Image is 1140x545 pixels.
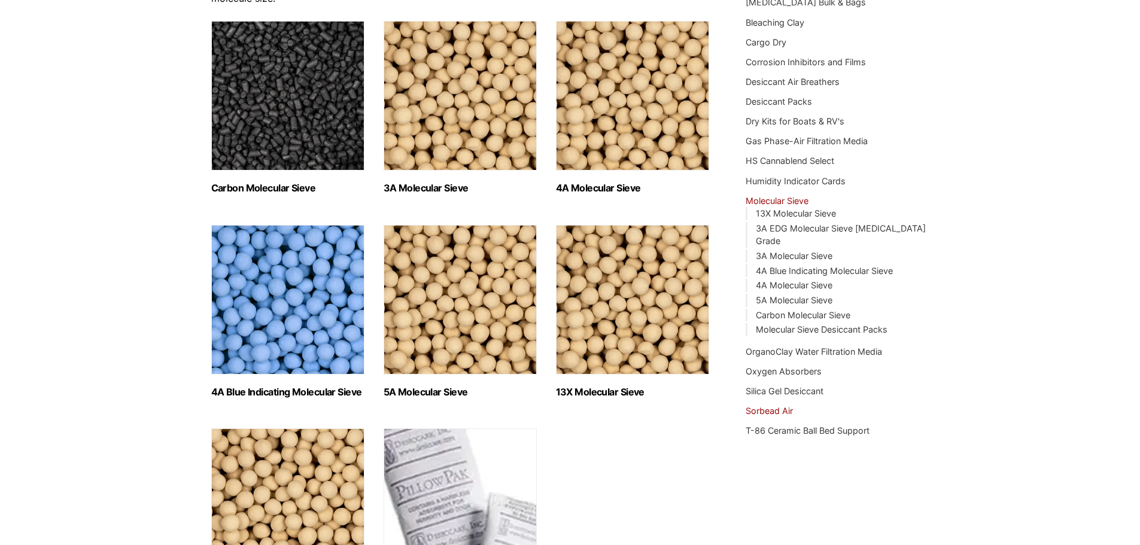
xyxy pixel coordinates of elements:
h2: 4A Blue Indicating Molecular Sieve [211,386,364,398]
a: Visit product category 4A Blue Indicating Molecular Sieve [211,225,364,398]
a: Cargo Dry [746,37,786,47]
a: OrganoClay Water Filtration Media [746,346,882,357]
a: Dry Kits for Boats & RV's [746,116,844,126]
a: Gas Phase-Air Filtration Media [746,136,868,146]
a: Carbon Molecular Sieve [756,310,850,320]
a: Visit product category 13X Molecular Sieve [556,225,709,398]
img: 4A Molecular Sieve [556,21,709,170]
h2: 3A Molecular Sieve [384,182,537,194]
a: T-86 Ceramic Ball Bed Support [746,425,870,436]
a: Corrosion Inhibitors and Films [746,57,866,67]
a: Sorbead Air [746,406,793,416]
a: 3A Molecular Sieve [756,251,832,261]
a: 5A Molecular Sieve [756,295,832,305]
h2: 4A Molecular Sieve [556,182,709,194]
img: 3A Molecular Sieve [384,21,537,170]
a: 4A Blue Indicating Molecular Sieve [756,266,893,276]
img: 13X Molecular Sieve [556,225,709,375]
h2: 5A Molecular Sieve [384,386,537,398]
a: Visit product category Carbon Molecular Sieve [211,21,364,194]
a: HS Cannablend Select [746,156,834,166]
a: Silica Gel Desiccant [746,386,823,396]
a: Visit product category 4A Molecular Sieve [556,21,709,194]
a: Bleaching Clay [746,17,804,28]
a: Oxygen Absorbers [746,366,822,376]
img: 4A Blue Indicating Molecular Sieve [211,225,364,375]
a: Visit product category 3A Molecular Sieve [384,21,537,194]
a: Molecular Sieve [746,196,808,206]
a: Visit product category 5A Molecular Sieve [384,225,537,398]
img: 5A Molecular Sieve [384,225,537,375]
a: Desiccant Air Breathers [746,77,840,87]
h2: Carbon Molecular Sieve [211,182,364,194]
a: Humidity Indicator Cards [746,176,846,186]
img: Carbon Molecular Sieve [211,21,364,170]
h2: 13X Molecular Sieve [556,386,709,398]
a: Molecular Sieve Desiccant Packs [756,324,887,334]
a: 4A Molecular Sieve [756,280,832,290]
a: Desiccant Packs [746,96,812,106]
a: 3A EDG Molecular Sieve [MEDICAL_DATA] Grade [756,223,926,246]
a: 13X Molecular Sieve [756,208,836,218]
